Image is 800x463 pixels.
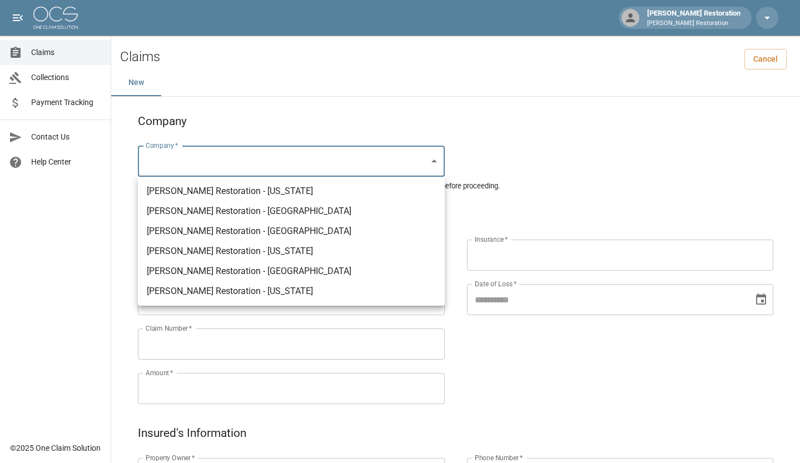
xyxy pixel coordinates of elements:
[138,221,445,241] li: [PERSON_NAME] Restoration - [GEOGRAPHIC_DATA]
[138,201,445,221] li: [PERSON_NAME] Restoration - [GEOGRAPHIC_DATA]
[138,281,445,301] li: [PERSON_NAME] Restoration - [US_STATE]
[138,181,445,201] li: [PERSON_NAME] Restoration - [US_STATE]
[138,261,445,281] li: [PERSON_NAME] Restoration - [GEOGRAPHIC_DATA]
[138,241,445,261] li: [PERSON_NAME] Restoration - [US_STATE]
